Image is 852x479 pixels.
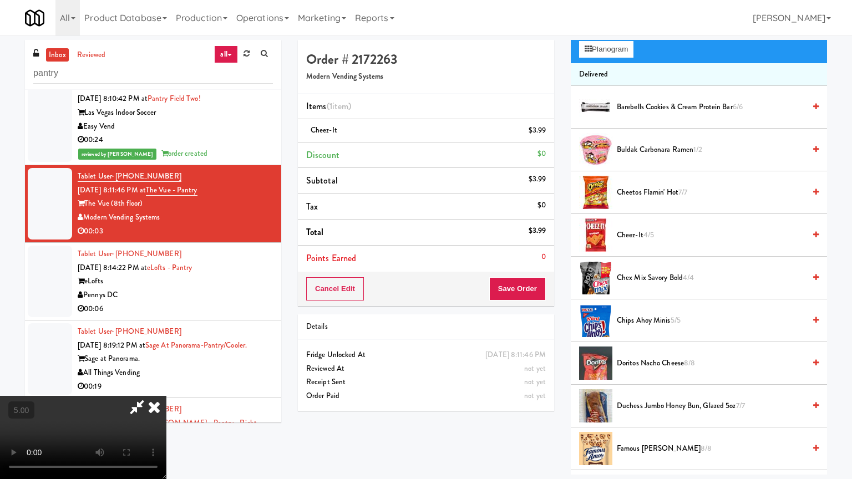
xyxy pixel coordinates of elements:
div: 0 [541,250,546,264]
span: reviewed by [PERSON_NAME] [78,149,156,160]
button: Save Order [489,277,546,300]
div: $3.99 [529,124,546,137]
span: 8/8 [684,358,695,368]
span: not yet [524,376,546,387]
span: [DATE] 8:11:46 PM at [78,185,146,195]
button: Planogram [579,41,633,58]
span: 4/4 [683,272,694,283]
div: Fridge Unlocked At [306,348,546,362]
div: $0 [537,147,546,161]
div: $0 [537,198,546,212]
span: 7/7 [678,187,687,197]
a: Tablet User· [PHONE_NUMBER] [78,171,181,182]
div: All Things Vending [78,366,273,380]
span: 8/8 [701,443,712,453]
div: Receipt Sent [306,375,546,389]
a: all [214,45,237,63]
div: Las Vegas Indoor Soccer [78,106,273,120]
div: Buldak Carbonara Ramen1/2 [612,143,819,157]
li: Tablet User· [PHONE_NUMBER][DATE] 8:19:12 PM atSage at Panorama-Pantry/Cooler.Sage at Panorama.Al... [25,320,281,398]
div: Cheetos Flamin' Hot7/7 [612,186,819,200]
span: order created [161,148,207,159]
div: 00:06 [78,302,273,316]
div: Doritos Nacho Cheese8/8 [612,356,819,370]
div: Modern Vending Systems [78,211,273,225]
span: not yet [524,390,546,401]
li: Tablet User· [PHONE_NUMBER][DATE] 8:14:22 PM ateLofts - PantryeLoftsPennys DC00:06 [25,243,281,320]
a: inbox [46,48,69,62]
div: 00:24 [78,133,273,147]
div: Reviewed At [306,362,546,376]
span: Cheez-It [617,228,805,242]
div: [DATE] 8:11:46 PM [485,348,546,362]
a: Tablet User· [PHONE_NUMBER] [78,248,181,259]
span: 5/5 [671,315,681,325]
span: Discount [306,149,339,161]
div: Pennys DC [78,288,273,302]
a: Pantry Field Two! [148,93,201,104]
span: not yet [524,363,546,374]
div: Sage at Panorama. [78,352,273,366]
li: Delivered [571,63,827,86]
span: 6/6 [733,101,743,112]
span: · [PHONE_NUMBER] [112,171,181,181]
a: eLofts - Pantry [147,262,192,273]
span: [DATE] 8:14:22 PM at [78,262,147,273]
span: Subtotal [306,174,338,187]
img: Micromart [25,8,44,28]
div: Famous [PERSON_NAME]8/8 [612,442,819,456]
span: · [PHONE_NUMBER] [112,326,181,337]
span: Barebells Cookies & Cream Protein Bar [617,100,805,114]
span: Points Earned [306,252,356,264]
a: Sage at Panorama-Pantry/Cooler. [145,340,247,350]
span: Tax [306,200,318,213]
span: · [PHONE_NUMBER] [112,248,181,259]
div: Duchess Jumbo Honey Bun, Glazed 5oz7/7 [612,399,819,413]
a: [PERSON_NAME] - Pantry - Right [148,417,257,428]
div: Chips Ahoy Minis5/5 [612,314,819,328]
div: $3.99 [529,224,546,238]
span: Chips Ahoy Minis [617,314,805,328]
a: The Vue - Pantry [146,185,197,196]
a: Tablet User· [PHONE_NUMBER] [78,326,181,337]
div: Easy Vend [78,120,273,134]
div: 00:03 [78,225,273,238]
span: [DATE] 8:19:12 PM at [78,340,145,350]
div: Cheez-It4/5 [612,228,819,242]
input: Search vision orders [33,63,273,84]
h5: Modern Vending Systems [306,73,546,81]
h4: Order # 2172263 [306,52,546,67]
span: Cheetos Flamin' Hot [617,186,805,200]
div: Chex Mix Savory Bold4/4 [612,271,819,285]
ng-pluralize: item [332,100,348,113]
span: 4/5 [643,230,654,240]
li: Tablet User· [PHONE_NUMBER][DATE] 8:10:42 PM atPantry Field Two!Las Vegas Indoor SoccerEasy Vend0... [25,74,281,166]
a: reviewed [74,48,109,62]
div: 00:19 [78,380,273,394]
div: $3.99 [529,172,546,186]
span: · [PHONE_NUMBER] [112,80,181,90]
span: (1 ) [327,100,352,113]
span: [DATE] 8:10:42 PM at [78,93,148,104]
a: Tablet User· [PHONE_NUMBER] [78,80,181,90]
span: Buldak Carbonara Ramen [617,143,805,157]
span: Total [306,226,324,238]
div: eLofts [78,274,273,288]
div: Barebells Cookies & Cream Protein Bar6/6 [612,100,819,114]
li: Tablet User· [PHONE_NUMBER][DATE] 8:11:46 PM atThe Vue - PantryThe Vue (8th floor)Modern Vending ... [25,165,281,243]
button: Cancel Edit [306,277,364,300]
span: Cheez-It [311,125,337,135]
span: 1/2 [693,144,702,155]
span: 7/7 [736,400,745,411]
div: Order Paid [306,389,546,403]
div: The Vue (8th floor) [78,197,273,211]
span: Doritos Nacho Cheese [617,356,805,370]
span: Famous [PERSON_NAME] [617,442,805,456]
div: Details [306,320,546,334]
span: Chex Mix Savory Bold [617,271,805,285]
span: Items [306,100,351,113]
span: Duchess Jumbo Honey Bun, Glazed 5oz [617,399,805,413]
